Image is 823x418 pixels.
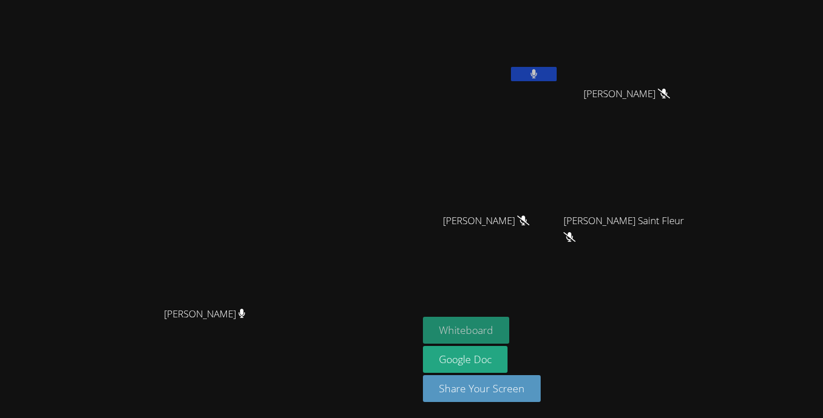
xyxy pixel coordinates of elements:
[443,213,529,229] span: [PERSON_NAME]
[584,86,670,102] span: [PERSON_NAME]
[423,346,508,373] a: Google Doc
[423,317,509,344] button: Whiteboard
[564,213,690,246] span: [PERSON_NAME] Saint Fleur
[423,375,541,402] button: Share Your Screen
[164,306,246,323] span: [PERSON_NAME]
